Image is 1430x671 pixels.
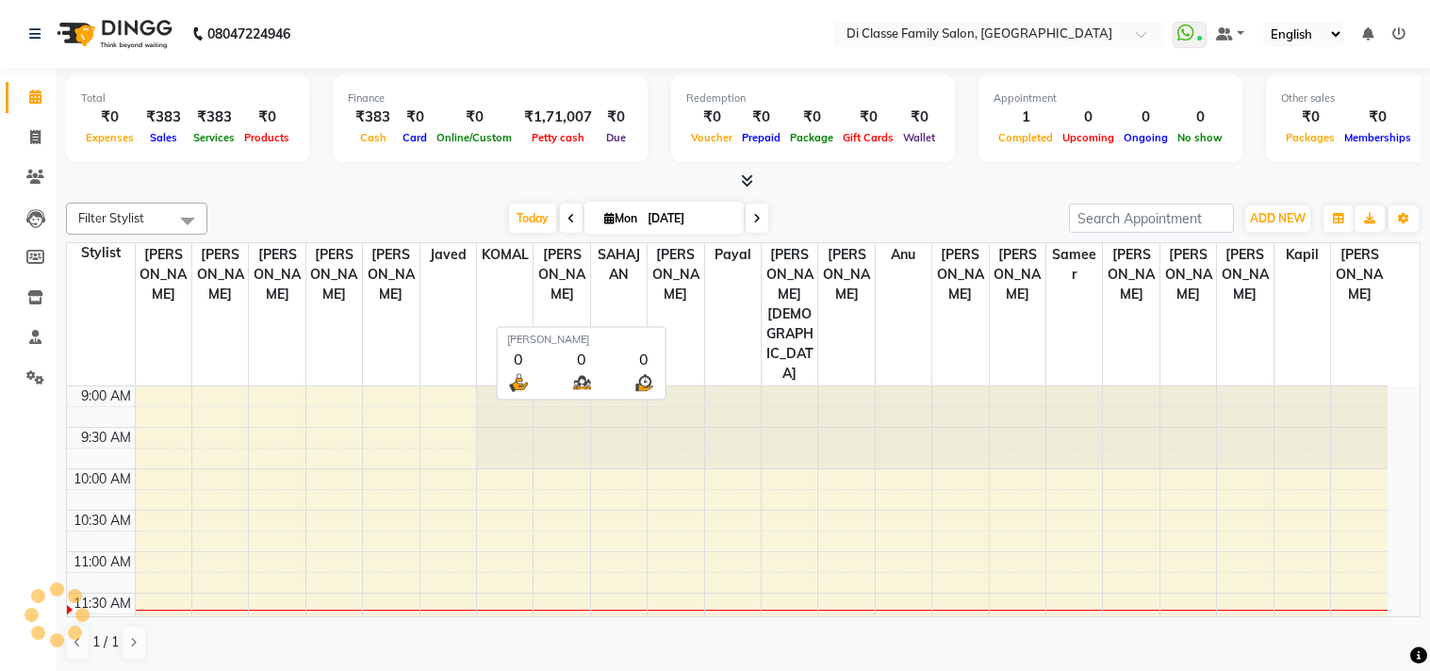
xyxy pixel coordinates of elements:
span: Gift Cards [838,131,898,144]
span: Filter Stylist [78,210,144,225]
div: Appointment [994,90,1227,106]
div: ₹0 [398,106,432,128]
div: 9:00 AM [77,386,135,406]
img: logo [48,8,177,60]
span: [PERSON_NAME] [363,243,419,306]
div: Stylist [67,243,135,263]
div: 11:30 AM [70,594,135,614]
div: ₹383 [139,106,189,128]
span: Mon [600,211,642,225]
span: Memberships [1340,131,1416,144]
span: No show [1173,131,1227,144]
span: Payal [705,243,761,267]
span: [PERSON_NAME] [136,243,191,306]
div: ₹0 [686,106,737,128]
span: KOMAL [477,243,533,267]
div: 0 [633,348,656,370]
div: ₹0 [81,106,139,128]
div: ₹1,71,007 [517,106,600,128]
div: 0 [1119,106,1173,128]
div: ₹383 [189,106,239,128]
img: serve.png [507,370,531,394]
div: 11:00 AM [70,552,135,572]
div: ₹0 [838,106,898,128]
div: ₹0 [600,106,633,128]
span: [PERSON_NAME] [990,243,1045,306]
span: Anu [876,243,931,267]
span: Package [785,131,838,144]
span: Due [601,131,631,144]
div: Redemption [686,90,940,106]
span: Expenses [81,131,139,144]
span: Petty cash [527,131,589,144]
span: [PERSON_NAME] [534,243,589,306]
span: [PERSON_NAME] [306,243,362,306]
img: wait_time.png [633,370,656,394]
div: ₹0 [1340,106,1416,128]
span: [PERSON_NAME] [1331,243,1388,306]
div: 0 [1173,106,1227,128]
div: ₹0 [239,106,294,128]
span: [PERSON_NAME] [648,243,703,306]
div: 0 [1058,106,1119,128]
div: 10:30 AM [70,511,135,531]
span: Voucher [686,131,737,144]
div: Total [81,90,294,106]
div: 0 [507,348,531,370]
span: ADD NEW [1250,211,1306,225]
div: ₹0 [737,106,785,128]
span: [PERSON_NAME] [818,243,874,306]
span: Products [239,131,294,144]
div: ₹383 [348,106,398,128]
div: ₹0 [785,106,838,128]
span: Services [189,131,239,144]
span: Sameer [1046,243,1102,286]
b: 08047224946 [207,8,290,60]
span: [PERSON_NAME] [1160,243,1216,306]
div: 9:30 AM [77,428,135,448]
span: Packages [1281,131,1340,144]
span: SAHAJAN [591,243,647,286]
div: Finance [348,90,633,106]
span: Completed [994,131,1058,144]
input: 2025-09-01 [642,205,736,233]
span: Upcoming [1058,131,1119,144]
div: 0 [569,348,593,370]
span: kapil [1274,243,1330,267]
div: ₹0 [1281,106,1340,128]
div: [PERSON_NAME] [507,332,656,348]
span: [PERSON_NAME] [192,243,248,306]
span: Cash [355,131,391,144]
span: Online/Custom [432,131,517,144]
span: Card [398,131,432,144]
div: ₹0 [898,106,940,128]
input: Search Appointment [1069,204,1234,233]
span: Wallet [898,131,940,144]
span: [PERSON_NAME][DEMOGRAPHIC_DATA] [762,243,817,385]
div: 1 [994,106,1058,128]
span: Sales [145,131,182,144]
span: Today [509,204,556,233]
div: ₹0 [432,106,517,128]
span: [PERSON_NAME] [249,243,304,306]
span: Javed [420,243,476,267]
button: ADD NEW [1245,205,1310,232]
div: 10:00 AM [70,469,135,489]
span: [PERSON_NAME] [932,243,988,306]
span: 1 / 1 [92,632,119,652]
span: Prepaid [737,131,785,144]
img: queue.png [569,370,593,394]
span: Ongoing [1119,131,1173,144]
span: [PERSON_NAME] [1217,243,1273,306]
span: [PERSON_NAME] [1103,243,1159,306]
